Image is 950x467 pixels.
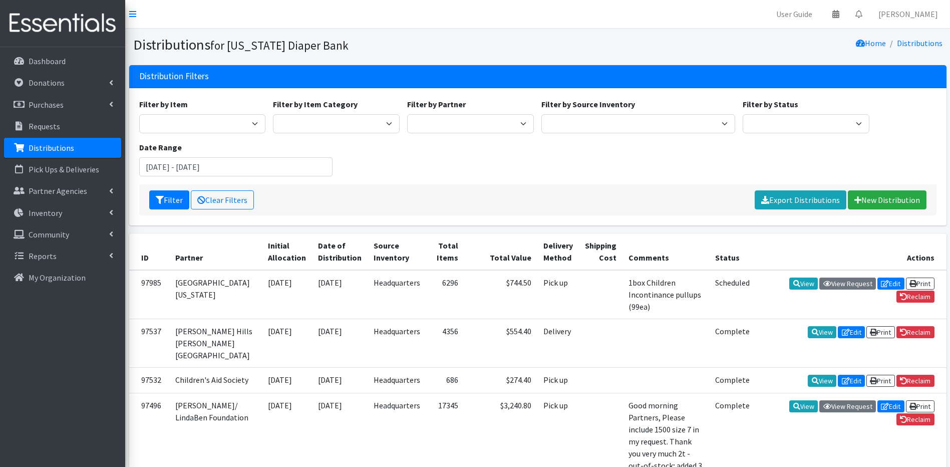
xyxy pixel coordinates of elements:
a: Dashboard [4,51,121,71]
a: Print [866,326,895,338]
a: View Request [819,400,876,412]
a: View [808,375,836,387]
th: Comments [622,233,709,270]
td: 97532 [129,367,169,393]
a: View [789,400,818,412]
a: New Distribution [848,190,926,209]
td: $554.40 [464,319,537,367]
td: [DATE] [312,367,368,393]
td: 686 [426,367,464,393]
p: Purchases [29,100,64,110]
th: Source Inventory [368,233,426,270]
a: Distributions [4,138,121,158]
td: Complete [709,367,756,393]
td: Children's Aid Society [169,367,262,393]
th: Partner [169,233,262,270]
a: Reclaim [896,291,934,303]
input: January 1, 2011 - December 31, 2011 [139,157,333,176]
label: Filter by Partner [407,98,466,110]
a: User Guide [768,4,820,24]
label: Filter by Source Inventory [541,98,635,110]
a: Edit [877,400,904,412]
th: Actions [756,233,946,270]
a: Reclaim [896,413,934,425]
img: HumanEssentials [4,7,121,40]
a: View Request [819,278,876,290]
th: Delivery Method [537,233,579,270]
h1: Distributions [133,36,534,54]
small: for [US_STATE] Diaper Bank [210,38,349,53]
a: Clear Filters [191,190,254,209]
a: Partner Agencies [4,181,121,201]
p: Donations [29,78,65,88]
th: Shipping Cost [579,233,622,270]
th: Total Items [426,233,464,270]
td: Headquarters [368,367,426,393]
a: Print [906,278,934,290]
a: View [789,278,818,290]
a: View [808,326,836,338]
p: Pick Ups & Deliveries [29,164,99,174]
a: Reclaim [896,326,934,338]
td: [DATE] [312,270,368,319]
th: Initial Allocation [262,233,312,270]
p: Distributions [29,143,74,153]
td: Pick up [537,367,579,393]
a: Community [4,224,121,245]
td: [DATE] [312,319,368,367]
td: $274.40 [464,367,537,393]
td: Headquarters [368,270,426,319]
h3: Distribution Filters [139,71,209,82]
td: [PERSON_NAME] Hills [PERSON_NAME][GEOGRAPHIC_DATA] [169,319,262,367]
td: Scheduled [709,270,756,319]
a: Requests [4,116,121,136]
a: Pick Ups & Deliveries [4,159,121,179]
th: ID [129,233,169,270]
td: [GEOGRAPHIC_DATA][US_STATE] [169,270,262,319]
a: Donations [4,73,121,93]
td: [DATE] [262,367,312,393]
label: Filter by Item Category [273,98,358,110]
p: My Organization [29,273,86,283]
td: $744.50 [464,270,537,319]
p: Dashboard [29,56,66,66]
td: 97985 [129,270,169,319]
td: [DATE] [262,270,312,319]
label: Date Range [139,141,182,153]
label: Filter by Status [743,98,798,110]
a: Print [866,375,895,387]
a: My Organization [4,268,121,288]
p: Requests [29,121,60,131]
td: Delivery [537,319,579,367]
td: [DATE] [262,319,312,367]
label: Filter by Item [139,98,188,110]
button: Filter [149,190,189,209]
p: Community [29,229,69,240]
th: Total Value [464,233,537,270]
a: [PERSON_NAME] [870,4,946,24]
td: 97537 [129,319,169,367]
td: 6296 [426,270,464,319]
a: Distributions [897,38,942,48]
th: Status [709,233,756,270]
p: Inventory [29,208,62,218]
td: 1box Children Incontinance pullups (99ea) [622,270,709,319]
td: Pick up [537,270,579,319]
th: Date of Distribution [312,233,368,270]
td: Headquarters [368,319,426,367]
p: Partner Agencies [29,186,87,196]
a: Edit [877,278,904,290]
a: Export Distributions [755,190,846,209]
p: Reports [29,251,57,261]
a: Reports [4,246,121,266]
td: 4356 [426,319,464,367]
a: Print [906,400,934,412]
td: Complete [709,319,756,367]
a: Purchases [4,95,121,115]
a: Edit [838,326,865,338]
a: Edit [838,375,865,387]
a: Reclaim [896,375,934,387]
a: Inventory [4,203,121,223]
a: Home [856,38,886,48]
